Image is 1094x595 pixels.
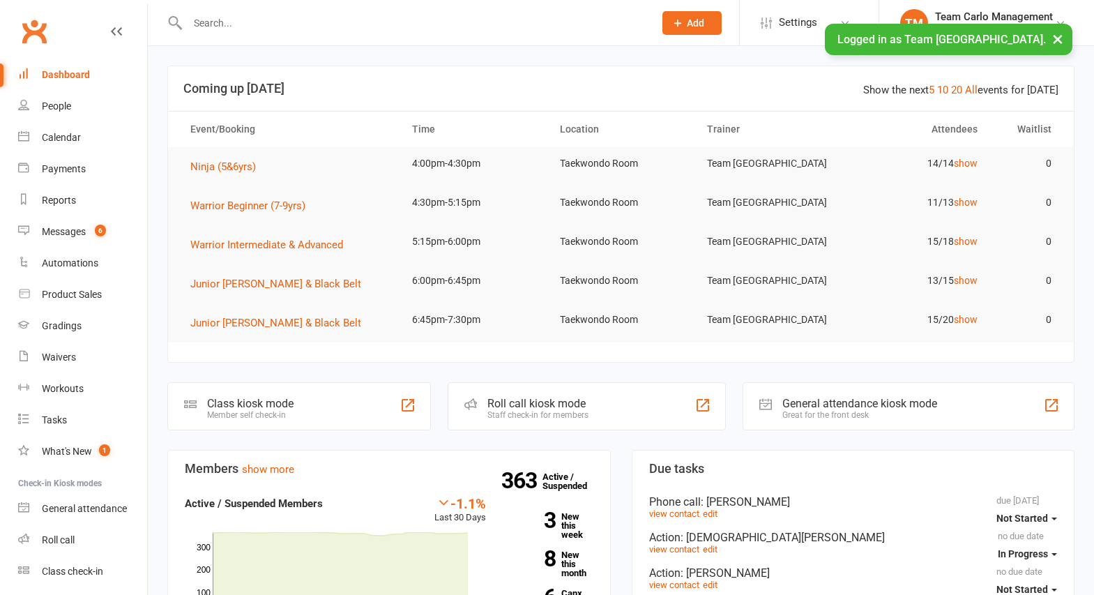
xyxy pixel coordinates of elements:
a: show [954,197,978,208]
a: 8New this month [507,550,593,578]
td: 0 [990,225,1064,258]
a: People [18,91,147,122]
strong: 8 [507,548,556,569]
td: 4:00pm-4:30pm [400,147,547,180]
td: 6:00pm-6:45pm [400,264,547,297]
a: show [954,158,978,169]
span: Logged in as Team [GEOGRAPHIC_DATA]. [837,33,1046,46]
a: 20 [951,84,962,96]
div: Automations [42,257,98,269]
h3: Coming up [DATE] [183,82,1058,96]
button: Add [662,11,722,35]
a: General attendance kiosk mode [18,493,147,525]
strong: 3 [507,510,556,531]
a: view contact [649,509,699,519]
div: Phone call [649,495,1058,509]
td: 13/15 [842,264,990,297]
span: Warrior Intermediate & Advanced [190,239,343,251]
span: Junior [PERSON_NAME] & Black Belt [190,278,361,290]
td: Taekwondo Room [547,186,695,219]
td: 11/13 [842,186,990,219]
h3: Members [185,462,593,476]
button: Ninja (5&6yrs) [190,158,266,175]
td: Team [GEOGRAPHIC_DATA] [694,147,842,180]
a: Roll call [18,525,147,556]
div: Last 30 Days [434,495,486,525]
a: Payments [18,153,147,185]
a: Messages 6 [18,216,147,248]
div: Action [649,566,1058,580]
span: Junior [PERSON_NAME] & Black Belt [190,317,361,329]
td: Taekwondo Room [547,303,695,336]
span: Not Started [996,513,1048,524]
button: Not Started [996,506,1057,531]
span: Settings [779,7,817,38]
button: Junior [PERSON_NAME] & Black Belt [190,315,371,331]
td: 0 [990,186,1064,219]
a: Automations [18,248,147,279]
div: Gradings [42,320,82,331]
div: Class check-in [42,566,103,577]
span: Ninja (5&6yrs) [190,160,256,173]
td: Taekwondo Room [547,225,695,258]
a: Clubworx [17,14,52,49]
span: 6 [95,225,106,236]
button: × [1045,24,1070,54]
div: Waivers [42,352,76,363]
th: Location [547,112,695,147]
a: Gradings [18,310,147,342]
a: view contact [649,544,699,555]
button: Warrior Beginner (7-9yrs) [190,197,315,214]
strong: 363 [501,470,542,491]
td: 0 [990,303,1064,336]
td: Taekwondo Room [547,264,695,297]
th: Waitlist [990,112,1064,147]
strong: Active / Suspended Members [185,497,323,510]
div: Great for the front desk [782,410,937,420]
h3: Due tasks [649,462,1058,476]
span: Warrior Beginner (7-9yrs) [190,199,305,212]
div: Staff check-in for members [487,410,588,420]
div: Tasks [42,414,67,425]
div: Roll call kiosk mode [487,397,588,410]
a: view contact [649,580,699,590]
td: 6:45pm-7:30pm [400,303,547,336]
a: Tasks [18,405,147,436]
td: 14/14 [842,147,990,180]
div: Calendar [42,132,81,143]
td: Team [GEOGRAPHIC_DATA] [694,264,842,297]
a: Calendar [18,122,147,153]
a: Workouts [18,373,147,405]
div: Messages [42,226,86,237]
span: Not Started [996,584,1048,595]
span: : [PERSON_NAME] [701,495,790,509]
th: Trainer [694,112,842,147]
input: Search... [183,13,644,33]
a: Dashboard [18,59,147,91]
a: 3New this week [507,512,593,539]
td: 0 [990,147,1064,180]
a: Class kiosk mode [18,556,147,587]
span: Add [687,17,704,29]
td: 4:30pm-5:15pm [400,186,547,219]
button: Junior [PERSON_NAME] & Black Belt [190,276,371,292]
td: 15/20 [842,303,990,336]
a: What's New1 [18,436,147,467]
a: Reports [18,185,147,216]
div: Team [GEOGRAPHIC_DATA] [935,23,1055,36]
div: People [42,100,71,112]
td: Team [GEOGRAPHIC_DATA] [694,186,842,219]
div: Member self check-in [207,410,294,420]
a: 363Active / Suspended [542,462,604,501]
div: Workouts [42,383,84,394]
td: Team [GEOGRAPHIC_DATA] [694,303,842,336]
a: edit [703,509,717,519]
a: All [965,84,978,96]
td: Taekwondo Room [547,147,695,180]
div: TM [900,9,928,37]
div: What's New [42,446,92,457]
div: Product Sales [42,289,102,300]
a: Product Sales [18,279,147,310]
div: Team Carlo Management [935,10,1055,23]
th: Attendees [842,112,990,147]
